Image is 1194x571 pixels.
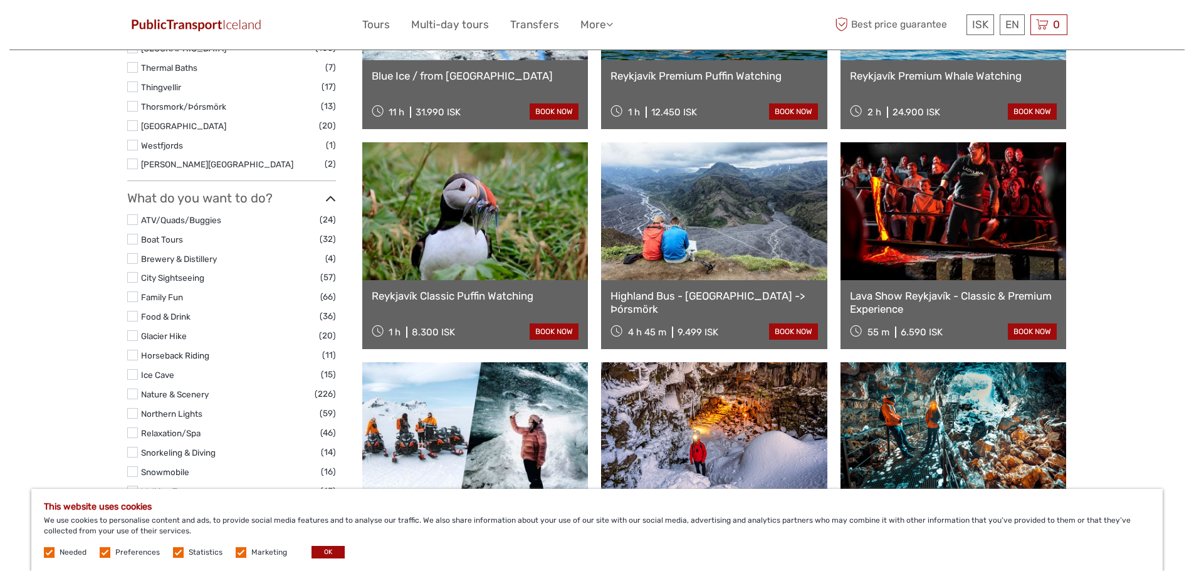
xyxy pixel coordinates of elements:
[850,290,1057,315] a: Lava Show Reykjavík - Classic & Premium Experience
[141,121,226,131] a: [GEOGRAPHIC_DATA]
[320,232,336,246] span: (32)
[141,159,293,169] a: [PERSON_NAME][GEOGRAPHIC_DATA]
[321,99,336,113] span: (13)
[416,107,461,118] div: 31.990 ISK
[769,323,818,340] a: book now
[141,234,183,244] a: Boat Tours
[141,43,226,53] a: [GEOGRAPHIC_DATA]
[320,309,336,323] span: (36)
[141,350,209,360] a: Horseback Riding
[769,103,818,120] a: book now
[610,290,818,315] a: Highland Bus - [GEOGRAPHIC_DATA] -> Þórsmörk
[127,191,336,206] h3: What do you want to do?
[867,107,881,118] span: 2 h
[320,484,336,498] span: (43)
[141,254,217,264] a: Brewery & Distillery
[1008,323,1057,340] a: book now
[530,323,579,340] a: book now
[320,270,336,285] span: (57)
[628,107,640,118] span: 1 h
[372,70,579,82] a: Blue Ice / from [GEOGRAPHIC_DATA]
[832,14,963,35] span: Best price guarantee
[412,327,455,338] div: 8.300 ISK
[867,327,889,338] span: 55 m
[893,107,940,118] div: 24.900 ISK
[389,327,401,338] span: 1 h
[251,547,287,558] label: Marketing
[18,22,142,32] p: We're away right now. Please check back later!
[321,367,336,382] span: (15)
[189,547,223,558] label: Statistics
[362,16,390,34] a: Tours
[972,18,988,31] span: ISK
[320,290,336,304] span: (66)
[141,389,209,399] a: Nature & Scenery
[141,486,190,496] a: Walking Tour
[141,82,181,92] a: Thingvellir
[389,107,404,118] span: 11 h
[678,327,718,338] div: 9.499 ISK
[141,292,183,302] a: Family Fun
[325,157,336,171] span: (2)
[326,138,336,152] span: (1)
[320,406,336,421] span: (59)
[319,328,336,343] span: (20)
[141,331,187,341] a: Glacier Hike
[31,489,1163,571] div: We use cookies to personalise content and ads, to provide social media features and to analyse ou...
[628,327,666,338] span: 4 h 45 m
[1008,103,1057,120] a: book now
[325,251,336,266] span: (4)
[321,445,336,459] span: (14)
[411,16,489,34] a: Multi-day tours
[610,70,818,82] a: Reykjavík Premium Puffin Watching
[320,426,336,440] span: (46)
[651,107,697,118] div: 12.450 ISK
[321,464,336,479] span: (16)
[312,546,345,558] button: OK
[60,547,86,558] label: Needed
[127,16,265,34] img: 649-6460f36e-8799-4323-b450-83d04da7ab63_logo_small.jpg
[1000,14,1025,35] div: EN
[141,448,216,458] a: Snorkeling & Diving
[850,70,1057,82] a: Reykjavík Premium Whale Watching
[319,118,336,133] span: (20)
[141,140,183,150] a: Westfjords
[141,428,201,438] a: Relaxation/Spa
[141,370,174,380] a: Ice Cave
[141,312,191,322] a: Food & Drink
[530,103,579,120] a: book now
[320,212,336,227] span: (24)
[325,60,336,75] span: (7)
[144,19,159,34] button: Open LiveChat chat widget
[141,273,204,283] a: City Sightseeing
[315,387,336,401] span: (226)
[1051,18,1062,31] span: 0
[322,348,336,362] span: (11)
[372,290,579,302] a: Reykjavík Classic Puffin Watching
[141,467,189,477] a: Snowmobile
[141,102,226,112] a: Thorsmork/Þórsmörk
[322,80,336,94] span: (17)
[510,16,559,34] a: Transfers
[580,16,613,34] a: More
[141,409,202,419] a: Northern Lights
[901,327,943,338] div: 6.590 ISK
[141,215,221,225] a: ATV/Quads/Buggies
[115,547,160,558] label: Preferences
[141,63,197,73] a: Thermal Baths
[44,501,1150,512] h5: This website uses cookies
